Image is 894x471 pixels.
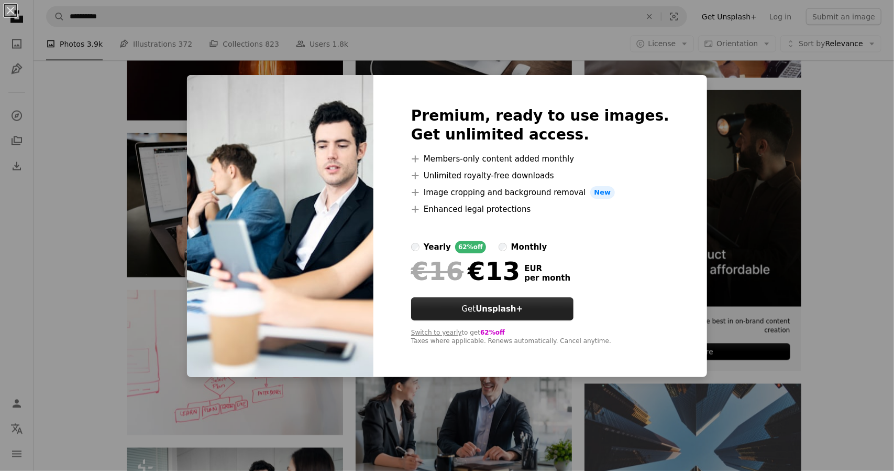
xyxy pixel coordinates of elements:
button: GetUnsplash+ [411,297,573,320]
strong: Unsplash+ [476,304,523,314]
li: Members-only content added monthly [411,153,669,165]
input: yearly62%off [411,243,420,251]
button: Switch to yearly [411,329,462,337]
div: 62% off [455,241,486,253]
span: per month [524,273,570,283]
li: Image cropping and background removal [411,186,669,199]
div: to get Taxes where applicable. Renews automatically. Cancel anytime. [411,329,669,346]
img: premium_photo-1666299640228-06f9b228c3fc [187,75,373,377]
span: New [590,186,615,199]
li: Unlimited royalty-free downloads [411,169,669,182]
span: 62% off [480,329,505,336]
div: monthly [511,241,547,253]
h2: Premium, ready to use images. Get unlimited access. [411,106,669,144]
input: monthly [499,243,507,251]
li: Enhanced legal protections [411,203,669,216]
span: EUR [524,264,570,273]
span: €16 [411,258,463,285]
div: €13 [411,258,520,285]
div: yearly [424,241,451,253]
